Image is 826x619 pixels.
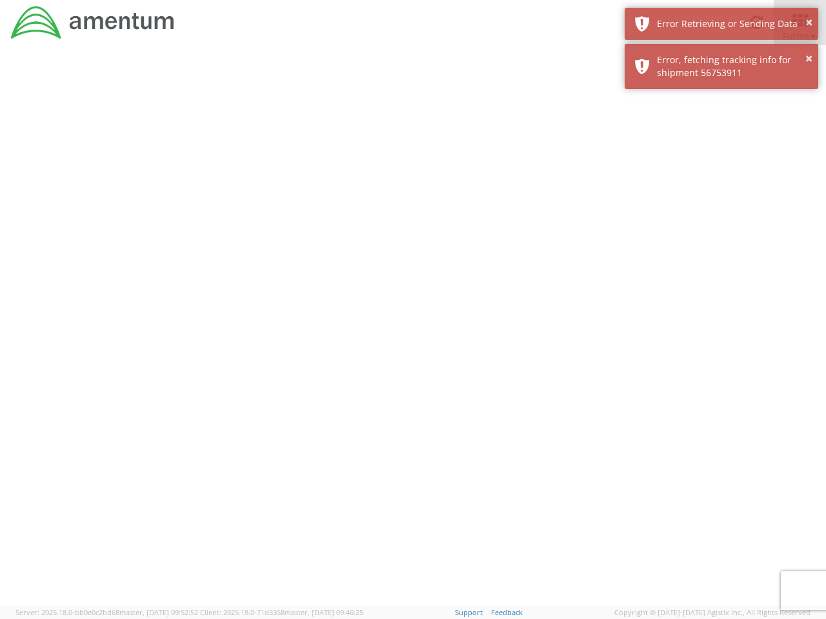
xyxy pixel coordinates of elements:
a: Feedback [491,607,523,617]
div: Error Retrieving or Sending Data [657,17,809,30]
span: Server: 2025.18.0-bb0e0c2bd68 [15,607,198,617]
span: Copyright © [DATE]-[DATE] Agistix Inc., All Rights Reserved [614,607,811,618]
img: dyn-intl-logo-049831509241104b2a82.png [10,5,176,41]
a: Support [455,607,483,617]
button: × [805,14,812,32]
button: × [805,50,812,68]
div: Error, fetching tracking info for shipment 56753911 [657,54,809,79]
span: Client: 2025.18.0-71d3358 [200,607,363,617]
span: master, [DATE] 09:46:25 [285,607,363,617]
span: master, [DATE] 09:52:52 [119,607,198,617]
